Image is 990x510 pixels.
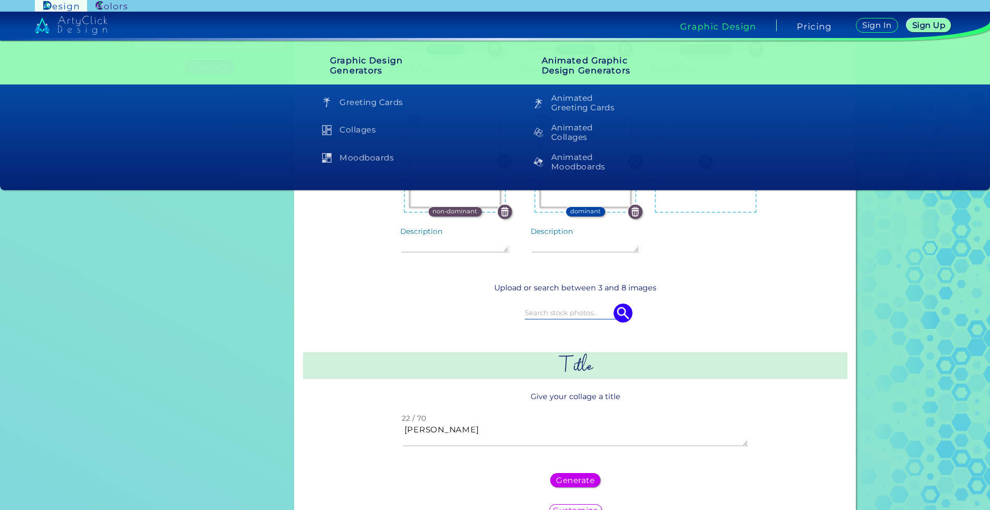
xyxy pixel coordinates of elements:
label: 22 / 70 [402,415,426,422]
p: Upload or search between 3 and 8 images [307,282,844,294]
label: Description [531,228,573,235]
h4: Graphic Design [680,22,756,31]
a: Pricing [797,22,832,31]
h5: Sign In [863,22,891,30]
h5: Collages [317,120,461,140]
h5: Sign Up [913,22,945,30]
img: ArtyClick Colors logo [96,1,127,11]
h4: Graphic Design Generators [313,46,465,84]
label: Description [400,228,442,235]
img: artyclick_design_logo_white_combined_path.svg [35,16,108,35]
a: Sign In [857,18,897,32]
h5: Animated Collages [529,122,673,143]
p: Give your collage a title [303,387,848,407]
a: Collages [313,120,465,140]
a: AnimatedCollages [525,122,677,143]
h5: Moodboards [317,148,461,167]
h5: Greeting Cards [317,92,461,112]
p: dominant [570,207,601,216]
h5: Generate [557,476,594,484]
a: Greeting Cards [313,92,465,112]
input: Search stock photos.. [525,307,626,318]
p: non-dominant [432,207,477,216]
img: icon search [614,304,633,323]
a: AnimatedGreeting Cards [525,92,677,114]
h4: Animated Graphic Design Generators [525,46,677,84]
a: Moodboards [313,148,465,167]
a: Sign Up [907,18,950,32]
h2: Title [303,352,848,379]
h5: Animated Moodboards [529,152,673,173]
a: AnimatedMoodboards [525,152,677,173]
h5: Animated Greeting Cards [529,92,673,114]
